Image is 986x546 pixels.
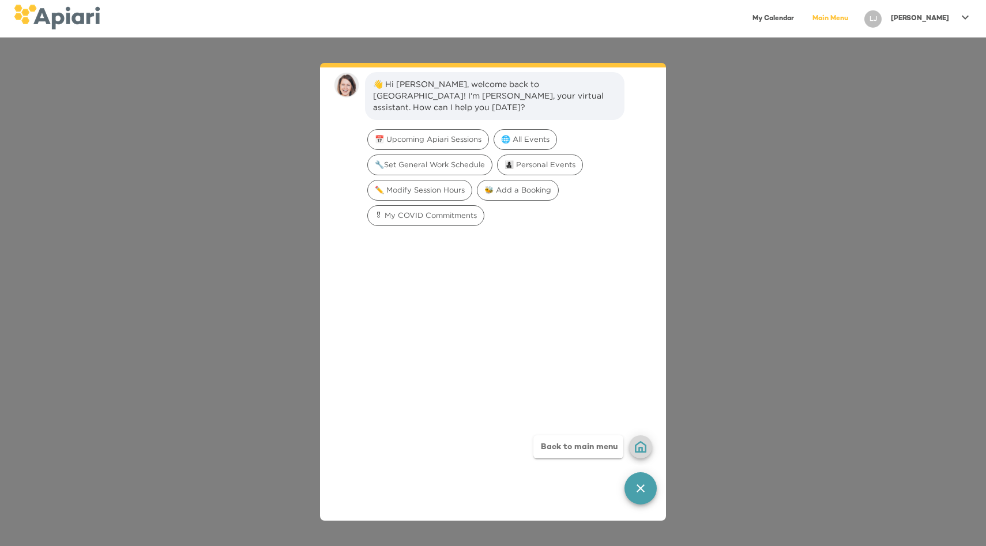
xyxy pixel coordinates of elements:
div: 🐝 Add a Booking [477,180,559,201]
span: 👩‍👧‍👦 Personal Events [498,159,582,170]
span: 🔧Set General Work Schedule [368,159,492,170]
div: 📅 Upcoming Apiari Sessions [367,129,489,150]
span: ✏️ Modify Session Hours [368,184,472,195]
img: logo [14,5,100,29]
div: 🌐 All Events [494,129,557,150]
p: [PERSON_NAME] [891,14,949,24]
div: 👋 Hi [PERSON_NAME], welcome back to [GEOGRAPHIC_DATA]! I'm [PERSON_NAME], your virtual assistant.... [373,78,616,113]
span: 🎖 My COVID Commitments [368,210,484,221]
span: 🌐 All Events [494,134,556,145]
a: My Calendar [746,7,801,31]
img: amy.37686e0395c82528988e.png [334,72,359,97]
div: Back to main menu [533,435,623,458]
div: LJ [864,10,882,28]
a: Main Menu [806,7,855,31]
div: ✏️ Modify Session Hours [367,180,472,201]
div: 🔧Set General Work Schedule [367,155,492,175]
span: 📅 Upcoming Apiari Sessions [368,134,488,145]
img: home [635,441,646,453]
div: 🎖 My COVID Commitments [367,205,484,226]
button: quick menu [624,472,657,504]
span: 🐝 Add a Booking [477,184,558,195]
div: 👩‍👧‍👦 Personal Events [497,155,583,175]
